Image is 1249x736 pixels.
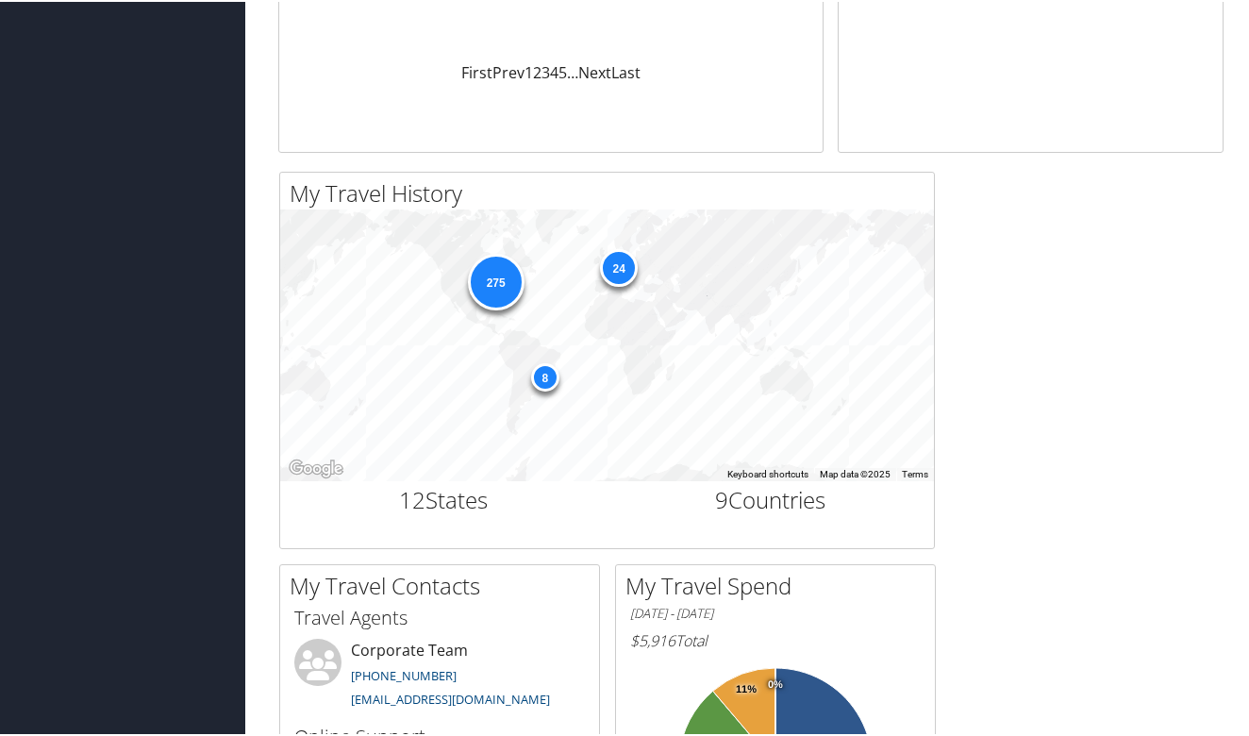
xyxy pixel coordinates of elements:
[467,252,524,309] div: 275
[558,60,567,81] a: 5
[461,60,492,81] a: First
[533,60,541,81] a: 2
[630,628,675,649] span: $5,916
[768,677,783,689] tspan: 0%
[294,603,585,629] h3: Travel Agents
[492,60,525,81] a: Prev
[902,467,928,477] a: Terms (opens in new tab)
[285,455,347,479] a: Open this area in Google Maps (opens a new window)
[541,60,550,81] a: 3
[622,482,921,514] h2: Countries
[290,176,934,208] h2: My Travel History
[290,568,599,600] h2: My Travel Contacts
[550,60,558,81] a: 4
[630,603,921,621] h6: [DATE] - [DATE]
[294,482,593,514] h2: States
[399,482,425,513] span: 12
[736,682,757,694] tspan: 11%
[285,637,594,714] li: Corporate Team
[715,482,728,513] span: 9
[630,628,921,649] h6: Total
[351,689,550,706] a: [EMAIL_ADDRESS][DOMAIN_NAME]
[351,665,457,682] a: [PHONE_NUMBER]
[611,60,641,81] a: Last
[600,246,638,284] div: 24
[727,466,808,479] button: Keyboard shortcuts
[567,60,578,81] span: …
[525,60,533,81] a: 1
[625,568,935,600] h2: My Travel Spend
[820,467,891,477] span: Map data ©2025
[578,60,611,81] a: Next
[285,455,347,479] img: Google
[530,361,558,390] div: 8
